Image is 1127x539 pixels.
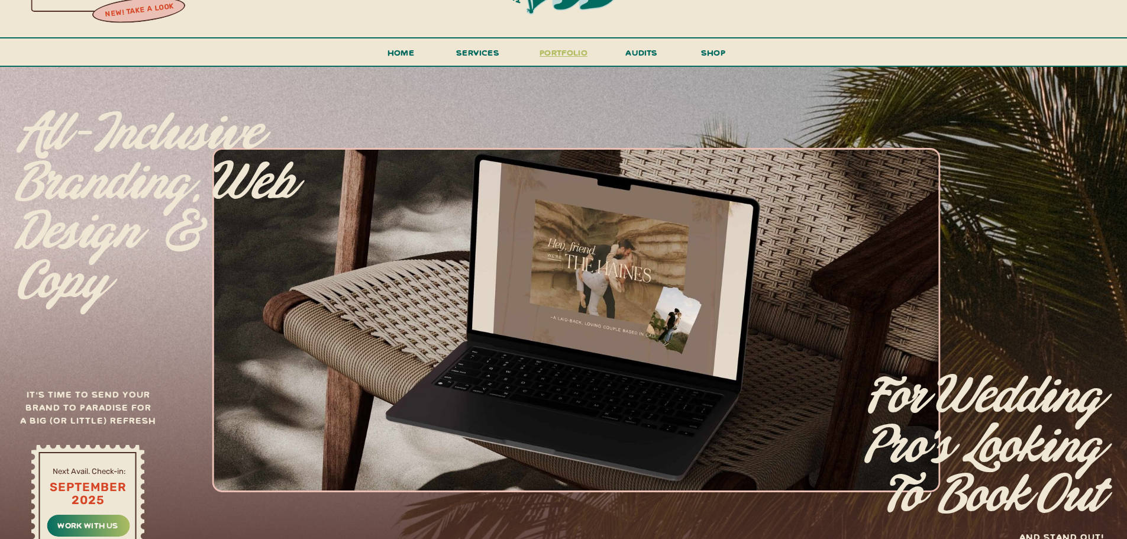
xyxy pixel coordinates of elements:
[453,45,503,67] a: services
[536,45,592,67] a: portfolio
[456,47,499,58] span: services
[40,466,138,476] a: Next Avail. Check-in:
[17,109,299,277] p: All-inclusive branding, web design & copy
[18,388,159,433] h3: It's time to send your brand to paradise for a big (or little) refresh
[54,518,121,531] a: work with us
[784,373,1101,533] p: for Wedding pro's looking to Book Out
[46,480,130,512] a: september2025
[624,45,660,66] a: audits
[46,480,130,512] h3: september 2025
[383,45,419,67] a: Home
[685,45,742,66] a: shop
